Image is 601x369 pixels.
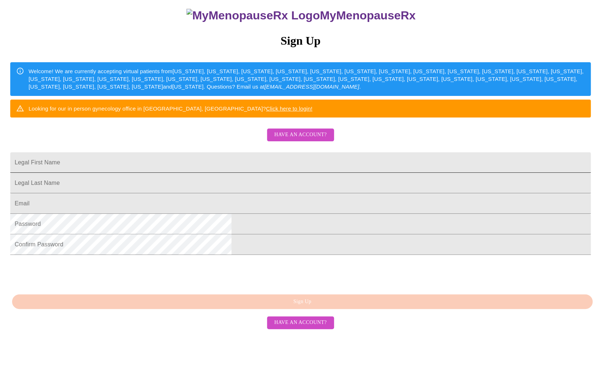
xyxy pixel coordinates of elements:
button: Have an account? [267,128,334,141]
div: Looking for our in person gynecology office in [GEOGRAPHIC_DATA], [GEOGRAPHIC_DATA]? [29,102,312,115]
span: Have an account? [274,130,327,139]
h3: MyMenopauseRx [11,9,591,22]
a: Have an account? [265,319,336,325]
img: MyMenopauseRx Logo [186,9,320,22]
a: Click here to login! [266,105,312,112]
span: Have an account? [274,318,327,327]
a: Have an account? [265,137,336,143]
iframe: reCAPTCHA [10,258,122,287]
h3: Sign Up [10,34,591,48]
div: Welcome! We are currently accepting virtual patients from [US_STATE], [US_STATE], [US_STATE], [US... [29,64,585,94]
button: Have an account? [267,316,334,329]
em: [EMAIL_ADDRESS][DOMAIN_NAME] [264,83,359,90]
